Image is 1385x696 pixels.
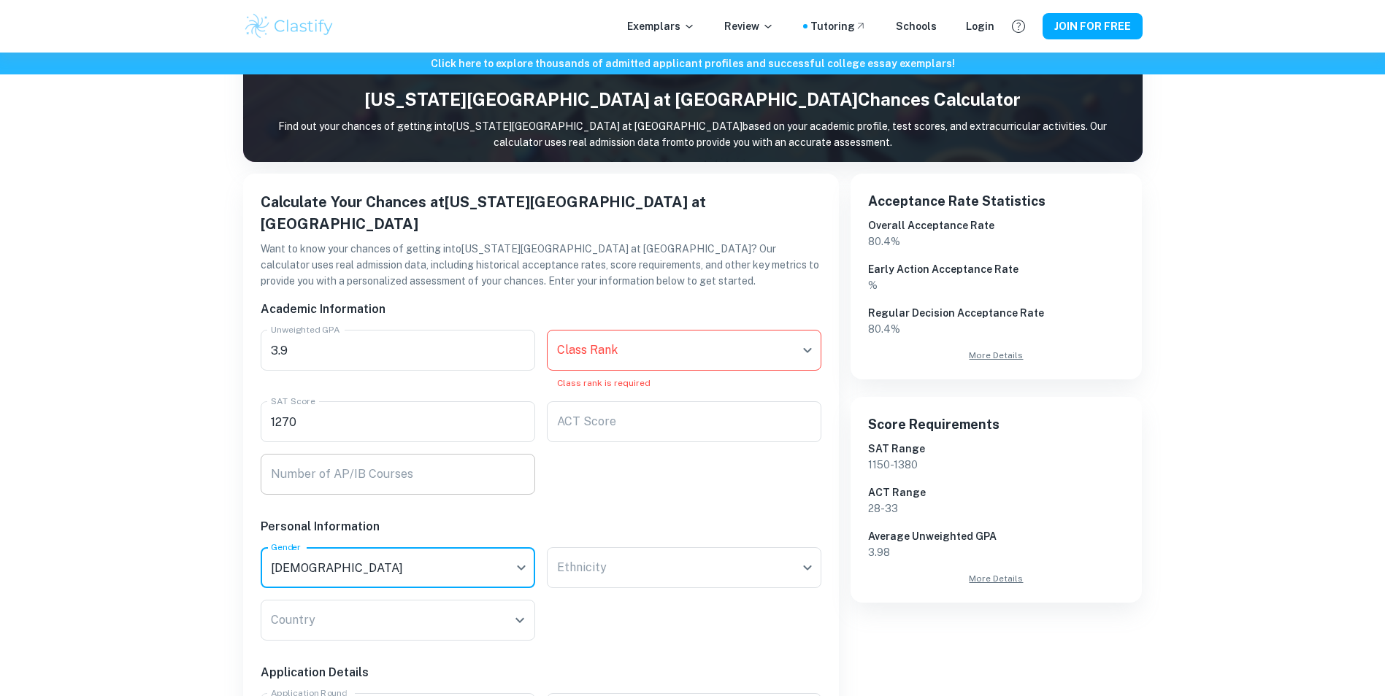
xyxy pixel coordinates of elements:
[1043,13,1143,39] button: JOIN FOR FREE
[868,441,1125,457] h6: SAT Range
[261,547,535,588] div: [DEMOGRAPHIC_DATA]
[868,500,1125,517] p: 28 - 33
[966,18,994,34] a: Login
[627,18,695,34] p: Exemplars
[868,305,1125,321] h6: Regular Decision Acceptance Rate
[261,664,821,681] h6: Application Details
[868,261,1125,277] h6: Early Action Acceptance Rate
[243,12,336,41] img: Clastify logo
[868,277,1125,293] p: %
[261,301,821,318] h6: Academic Information
[724,18,774,34] p: Review
[3,55,1382,71] h6: Click here to explore thousands of admitted applicant profiles and successful college essay exemp...
[271,541,301,553] label: Gender
[868,414,1125,435] h6: Score Requirements
[896,18,937,34] a: Schools
[261,241,821,289] p: Want to know your chances of getting into [US_STATE][GEOGRAPHIC_DATA] at [GEOGRAPHIC_DATA] ? Our ...
[810,18,867,34] a: Tutoring
[868,191,1125,212] h6: Acceptance Rate Statistics
[557,376,811,390] p: Class rank is required
[868,484,1125,500] h6: ACT Range
[868,217,1125,233] h6: Overall Acceptance Rate
[868,233,1125,250] p: 80.4 %
[243,86,1143,112] h1: [US_STATE][GEOGRAPHIC_DATA] at [GEOGRAPHIC_DATA] Chances Calculator
[261,191,821,235] h5: Calculate Your Chances at [US_STATE][GEOGRAPHIC_DATA] at [GEOGRAPHIC_DATA]
[261,518,821,535] h6: Personal Information
[868,528,1125,544] h6: Average Unweighted GPA
[271,323,340,336] label: Unweighted GPA
[868,349,1125,362] a: More Details
[868,572,1125,585] a: More Details
[271,395,315,407] label: SAT Score
[868,321,1125,337] p: 80.4 %
[510,610,530,630] button: Open
[868,544,1125,560] p: 3.98
[868,457,1125,473] p: 1150 - 1380
[1006,14,1031,39] button: Help and Feedback
[243,118,1143,150] p: Find out your chances of getting into [US_STATE][GEOGRAPHIC_DATA] at [GEOGRAPHIC_DATA] based on y...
